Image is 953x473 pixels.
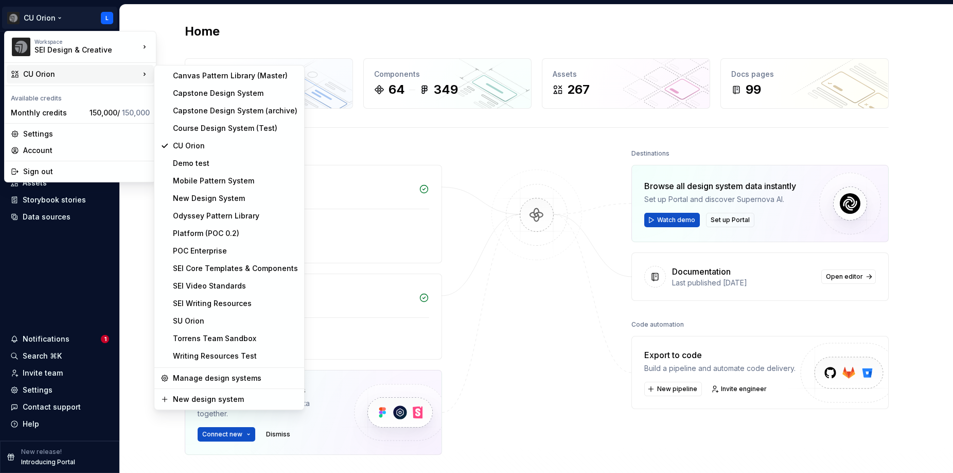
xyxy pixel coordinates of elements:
[173,373,298,383] div: Manage design systems
[173,316,298,326] div: SU Orion
[23,166,150,177] div: Sign out
[173,158,298,168] div: Demo test
[34,45,122,55] div: SEI Design & Creative
[173,88,298,98] div: Capstone Design System
[173,193,298,204] div: New Design System
[12,38,30,56] img: 3ce36157-9fde-47d2-9eb8-fa8ebb961d3d.png
[173,298,298,309] div: SEI Writing Resources
[173,281,298,291] div: SEI Video Standards
[122,108,150,117] span: 150,000
[23,129,150,139] div: Settings
[23,145,150,156] div: Account
[173,141,298,151] div: CU Orion
[23,69,139,79] div: CU Orion
[173,123,298,133] div: Course Design System (Test)
[11,108,85,118] div: Monthly credits
[90,108,150,117] span: 150,000 /
[173,263,298,274] div: SEI Core Templates & Components
[34,39,139,45] div: Workspace
[173,71,298,81] div: Canvas Pattern Library (Master)
[173,106,298,116] div: Capstone Design System (archive)
[173,211,298,221] div: Odyssey Pattern Library
[173,351,298,361] div: Writing Resources Test
[7,88,154,105] div: Available credits
[173,228,298,239] div: Platform (POC 0.2)
[173,246,298,256] div: POC Enterprise
[173,333,298,344] div: Torrens Team Sandbox
[173,176,298,186] div: Mobile Pattern System
[173,394,298,404] div: New design system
